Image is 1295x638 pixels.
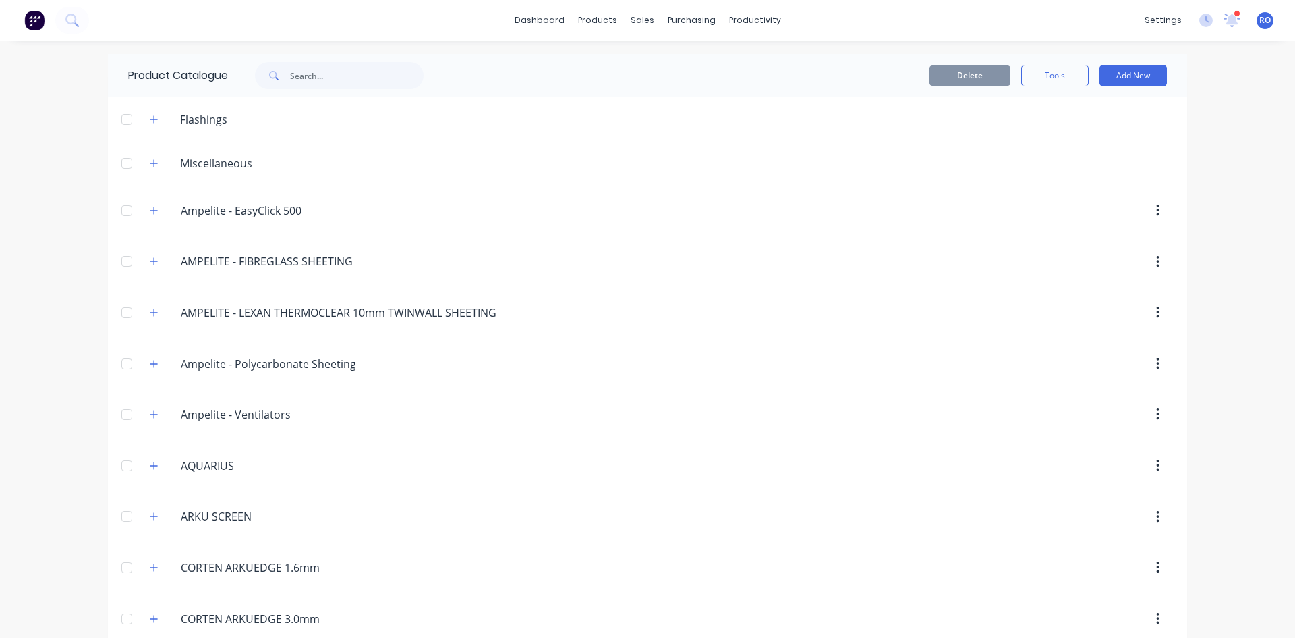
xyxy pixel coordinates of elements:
[661,10,722,30] div: purchasing
[1099,65,1167,86] button: Add New
[929,65,1010,86] button: Delete
[181,356,355,372] input: Enter category name
[624,10,661,30] div: sales
[181,253,355,269] input: Enter category name
[1021,65,1089,86] button: Tools
[1259,14,1271,26] span: RO
[181,508,341,525] input: Enter category name
[1138,10,1188,30] div: settings
[108,54,228,97] div: Product Catalogue
[571,10,624,30] div: products
[181,304,498,321] input: Enter category name
[181,560,341,576] input: Enter category name
[181,406,341,423] input: Enter category name
[169,155,263,171] div: Miscellaneous
[508,10,571,30] a: dashboard
[169,111,238,128] div: Flashings
[181,203,341,219] input: Enter category name
[290,62,424,89] input: Search...
[24,10,45,30] img: Factory
[181,458,341,474] input: Enter category name
[181,611,341,627] input: Enter category name
[722,10,788,30] div: productivity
